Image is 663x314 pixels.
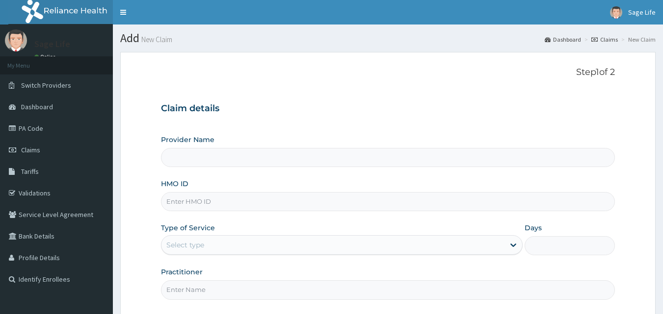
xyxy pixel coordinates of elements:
[5,29,27,51] img: User Image
[628,8,656,17] span: Sage Life
[591,35,618,44] a: Claims
[34,40,70,48] p: Sage Life
[161,192,615,211] input: Enter HMO ID
[161,223,215,233] label: Type of Service
[161,135,214,145] label: Provider Name
[161,67,615,78] p: Step 1 of 2
[545,35,581,44] a: Dashboard
[525,223,542,233] label: Days
[161,103,615,114] h3: Claim details
[120,32,656,45] h1: Add
[166,240,204,250] div: Select type
[21,145,40,154] span: Claims
[619,35,656,44] li: New Claim
[161,179,188,189] label: HMO ID
[34,53,58,60] a: Online
[21,102,53,111] span: Dashboard
[21,81,71,90] span: Switch Providers
[21,167,39,176] span: Tariffs
[139,36,172,43] small: New Claim
[161,280,615,299] input: Enter Name
[610,6,622,19] img: User Image
[161,267,203,277] label: Practitioner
